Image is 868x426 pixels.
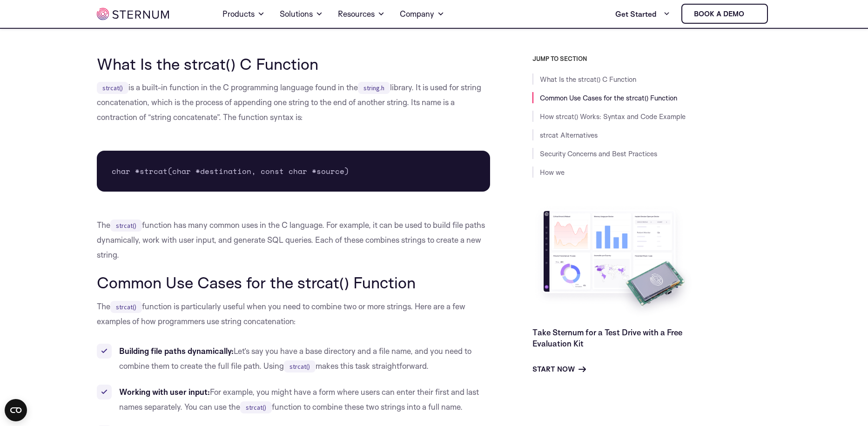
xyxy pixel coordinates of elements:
a: Get Started [615,5,670,23]
a: Solutions [280,1,323,27]
code: strcat() [110,220,142,232]
code: strcat() [97,82,128,94]
a: What Is the strcat() C Function [540,75,636,84]
button: Open CMP widget [5,399,27,421]
code: strcat() [240,401,272,413]
h2: What Is the strcat() C Function [97,55,491,73]
img: sternum iot [748,10,755,18]
h3: JUMP TO SECTION [532,55,772,62]
p: The function is particularly useful when you need to combine two or more strings. Here are a few ... [97,299,491,329]
code: strcat() [110,301,142,313]
a: strcat Alternatives [540,131,598,140]
code: string.h [358,82,390,94]
img: Take Sternum for a Test Drive with a Free Evaluation Kit [532,204,695,319]
code: strcat() [284,360,316,373]
p: The function has many common uses in the C language. For example, it can be used to build file pa... [97,218,491,262]
a: Security Concerns and Best Practices [540,149,657,158]
a: Products [222,1,265,27]
h2: Common Use Cases for the strcat() Function [97,273,491,291]
a: How we [540,168,565,177]
p: is a built-in function in the C programming language found in the library. It is used for string ... [97,80,491,125]
a: Common Use Cases for the strcat() Function [540,93,677,102]
a: Company [400,1,444,27]
a: Take Sternum for a Test Drive with a Free Evaluation Kit [532,327,682,348]
img: sternum iot [97,8,169,20]
strong: Working with user input: [119,387,210,397]
pre: char *strcat(char *destination, const char *source) [97,151,491,192]
a: Book a demo [681,4,768,24]
strong: Building file paths dynamically: [119,346,234,356]
li: Let’s say you have a base directory and a file name, and you need to combine them to create the f... [97,344,491,373]
a: Resources [338,1,385,27]
a: Start Now [532,364,586,375]
li: For example, you might have a form where users can enter their first and last names separately. Y... [97,385,491,414]
a: How strcat() Works: Syntax and Code Example [540,112,686,121]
